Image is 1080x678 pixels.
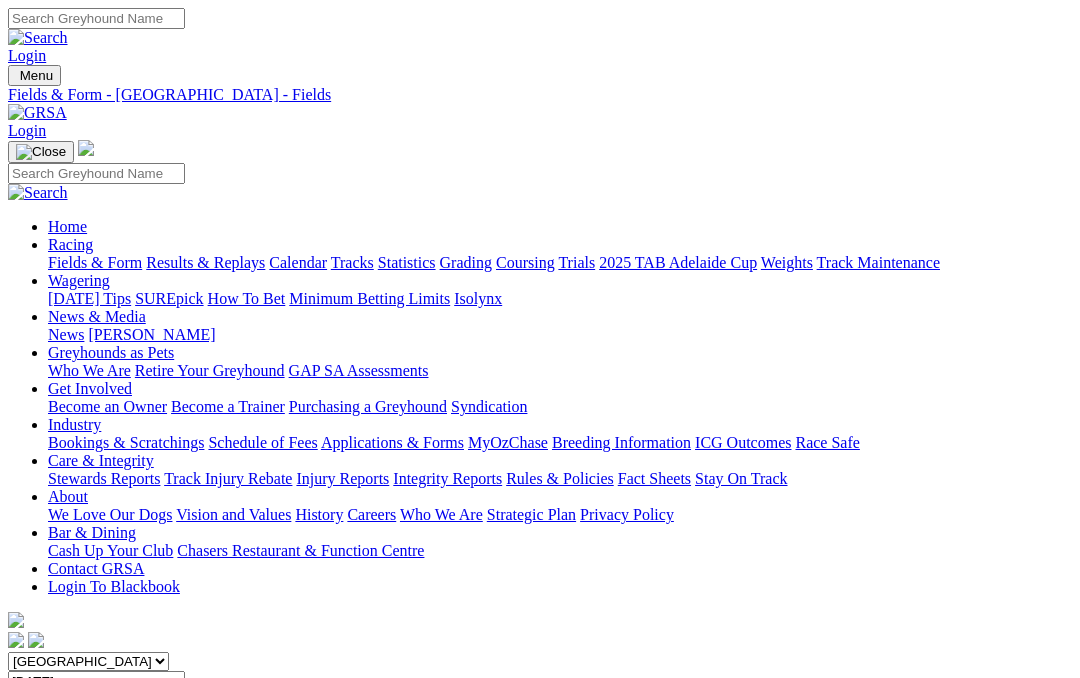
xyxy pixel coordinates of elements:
[695,470,787,487] a: Stay On Track
[48,326,84,343] a: News
[48,506,1072,524] div: About
[135,290,203,307] a: SUREpick
[177,542,424,559] a: Chasers Restaurant & Function Centre
[164,470,292,487] a: Track Injury Rebate
[48,542,173,559] a: Cash Up Your Club
[400,506,483,523] a: Who We Are
[48,506,172,523] a: We Love Our Dogs
[321,434,464,451] a: Applications & Forms
[347,506,396,523] a: Careers
[48,380,132,397] a: Get Involved
[88,326,215,343] a: [PERSON_NAME]
[48,344,174,361] a: Greyhounds as Pets
[761,254,813,271] a: Weights
[48,398,167,415] a: Become an Owner
[8,47,46,64] a: Login
[599,254,757,271] a: 2025 TAB Adelaide Cup
[440,254,492,271] a: Grading
[580,506,674,523] a: Privacy Policy
[48,272,110,289] a: Wagering
[8,65,61,86] button: Toggle navigation
[48,254,1072,272] div: Racing
[48,488,88,505] a: About
[48,470,160,487] a: Stewards Reports
[48,542,1072,560] div: Bar & Dining
[289,362,429,379] a: GAP SA Assessments
[48,398,1072,416] div: Get Involved
[16,144,66,160] img: Close
[48,578,180,595] a: Login To Blackbook
[289,290,450,307] a: Minimum Betting Limits
[48,362,131,379] a: Who We Are
[8,632,24,648] img: facebook.svg
[695,434,791,451] a: ICG Outcomes
[48,560,144,577] a: Contact GRSA
[378,254,436,271] a: Statistics
[48,308,146,325] a: News & Media
[8,86,1072,104] a: Fields & Form - [GEOGRAPHIC_DATA] - Fields
[8,184,68,202] img: Search
[552,434,691,451] a: Breeding Information
[48,218,87,235] a: Home
[487,506,576,523] a: Strategic Plan
[28,632,44,648] img: twitter.svg
[48,524,136,541] a: Bar & Dining
[78,140,94,156] img: logo-grsa-white.png
[146,254,265,271] a: Results & Replays
[20,68,53,83] span: Menu
[393,470,502,487] a: Integrity Reports
[48,236,93,253] a: Racing
[296,470,389,487] a: Injury Reports
[8,104,67,122] img: GRSA
[208,434,317,451] a: Schedule of Fees
[451,398,527,415] a: Syndication
[48,362,1072,380] div: Greyhounds as Pets
[496,254,555,271] a: Coursing
[295,506,343,523] a: History
[171,398,285,415] a: Become a Trainer
[618,470,691,487] a: Fact Sheets
[8,612,24,628] img: logo-grsa-white.png
[176,506,291,523] a: Vision and Values
[8,141,74,163] button: Toggle navigation
[48,470,1072,488] div: Care & Integrity
[795,434,859,451] a: Race Safe
[454,290,502,307] a: Isolynx
[8,163,185,184] input: Search
[48,416,101,433] a: Industry
[48,290,131,307] a: [DATE] Tips
[468,434,548,451] a: MyOzChase
[48,452,154,469] a: Care & Integrity
[48,434,1072,452] div: Industry
[48,290,1072,308] div: Wagering
[289,398,447,415] a: Purchasing a Greyhound
[135,362,285,379] a: Retire Your Greyhound
[817,254,940,271] a: Track Maintenance
[331,254,374,271] a: Tracks
[208,290,286,307] a: How To Bet
[506,470,614,487] a: Rules & Policies
[269,254,327,271] a: Calendar
[8,8,185,29] input: Search
[48,434,204,451] a: Bookings & Scratchings
[558,254,595,271] a: Trials
[8,29,68,47] img: Search
[8,122,46,139] a: Login
[48,254,142,271] a: Fields & Form
[48,326,1072,344] div: News & Media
